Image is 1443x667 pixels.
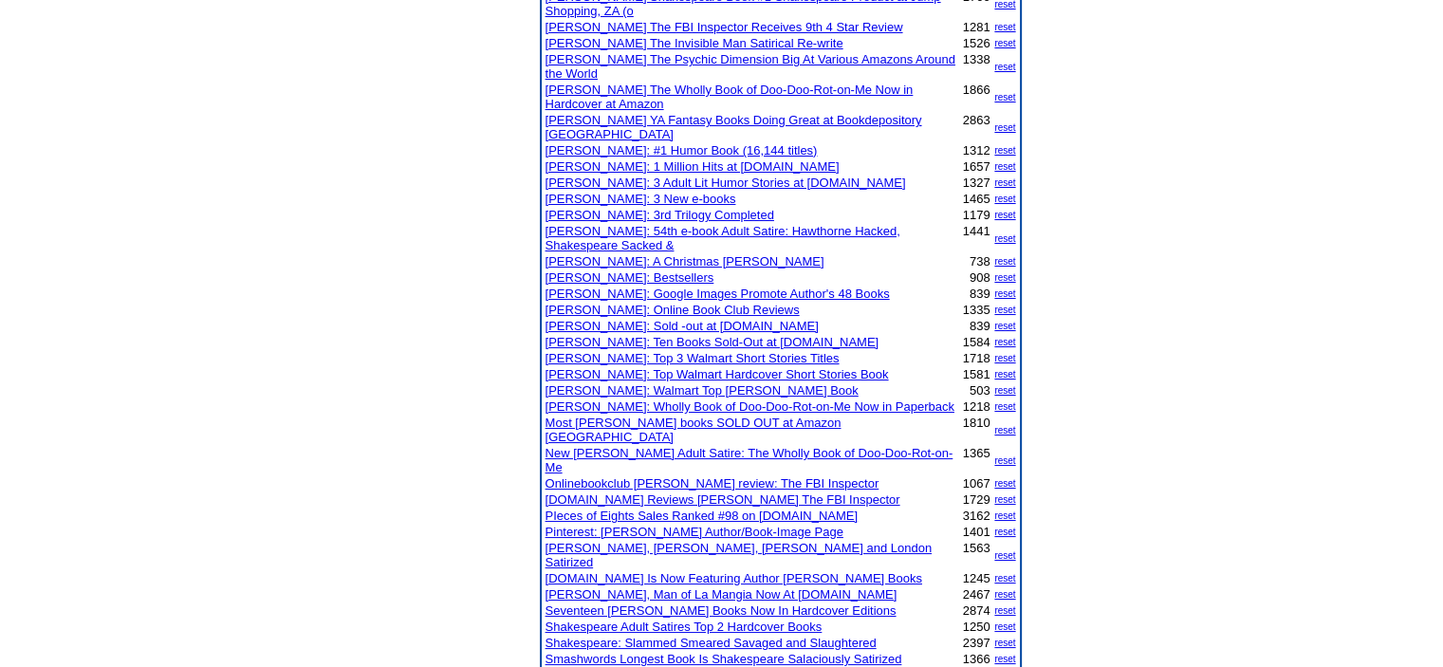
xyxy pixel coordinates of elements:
[963,416,990,430] font: 1810
[994,369,1015,380] a: reset
[994,621,1015,632] a: reset
[994,321,1015,331] a: reset
[546,446,953,474] a: New [PERSON_NAME] Adult Satire: The Wholly Book of Doo-Doo-Rot-on-Me
[994,233,1015,244] a: reset
[970,270,990,285] font: 908
[963,351,990,365] font: 1718
[994,161,1015,172] a: reset
[994,494,1015,505] a: reset
[963,303,990,317] font: 1335
[963,636,990,650] font: 2397
[994,589,1015,600] a: reset
[546,83,914,111] a: [PERSON_NAME] The Wholly Book of Doo-Doo-Rot-on-Me Now in Hardcover at Amazon
[994,385,1015,396] a: reset
[963,143,990,157] font: 1312
[546,636,877,650] a: Shakespeare: Slammed Smeared Savaged and Slaughtered
[963,525,990,539] font: 1401
[546,652,902,666] a: Smashwords Longest Book Is Shakespeare Salaciously Satirized
[546,587,897,602] a: [PERSON_NAME], Man of La Mangia Now At [DOMAIN_NAME]
[994,92,1015,102] a: reset
[546,270,714,285] a: [PERSON_NAME]: Bestsellers
[994,62,1015,72] a: reset
[970,287,990,301] font: 839
[963,335,990,349] font: 1584
[994,122,1015,133] a: reset
[994,527,1015,537] a: reset
[963,652,990,666] font: 1366
[963,399,990,414] font: 1218
[546,159,840,174] a: [PERSON_NAME]: 1 Million Hits at [DOMAIN_NAME]
[546,476,879,491] a: Onlinebookclub [PERSON_NAME] review: The FBI Inspector
[963,159,990,174] font: 1657
[963,367,990,381] font: 1581
[546,492,900,507] a: [DOMAIN_NAME] Reviews [PERSON_NAME] The FBI Inspector
[546,176,906,190] a: [PERSON_NAME]: 3 Adult Lit Humor Stories at [DOMAIN_NAME]
[994,455,1015,466] a: reset
[546,351,840,365] a: [PERSON_NAME]: Top 3 Walmart Short Stories Titles
[546,319,819,333] a: [PERSON_NAME]: Sold -out at [DOMAIN_NAME]
[994,425,1015,435] a: reset
[994,353,1015,363] a: reset
[546,509,859,523] a: PIeces of Eights Sales Ranked #98 on [DOMAIN_NAME]
[546,192,736,206] a: [PERSON_NAME]: 3 New e-books
[546,416,842,444] a: Most [PERSON_NAME] books SOLD OUT at Amazon [GEOGRAPHIC_DATA]
[546,224,900,252] a: [PERSON_NAME]: 54th e-book Adult Satire: Hawthorne Hacked, Shakespeare Sacked &
[994,401,1015,412] a: reset
[963,176,990,190] font: 1327
[994,22,1015,32] a: reset
[963,192,990,206] font: 1465
[994,272,1015,283] a: reset
[546,541,932,569] a: [PERSON_NAME], [PERSON_NAME], [PERSON_NAME] and London Satirized
[963,492,990,507] font: 1729
[546,143,818,157] a: [PERSON_NAME]: #1 Humor Book (16,144 titles)
[963,571,990,585] font: 1245
[994,510,1015,521] a: reset
[546,620,823,634] a: Shakespeare Adult Satires Top 2 Hardcover Books
[963,224,990,238] font: 1441
[994,145,1015,156] a: reset
[970,319,990,333] font: 839
[994,573,1015,584] a: reset
[970,254,990,269] font: 738
[994,288,1015,299] a: reset
[963,541,990,555] font: 1563
[963,476,990,491] font: 1067
[970,383,990,398] font: 503
[994,210,1015,220] a: reset
[546,399,954,414] a: [PERSON_NAME]: Wholly Book of Doo-Doo-Rot-on-Me Now in Paperback
[994,638,1015,648] a: reset
[546,303,800,317] a: [PERSON_NAME]: Online Book Club Reviews
[546,36,843,50] a: [PERSON_NAME] The Invisible Man Satirical Re-write
[546,254,824,269] a: [PERSON_NAME]: A Christmas [PERSON_NAME]
[546,287,890,301] a: [PERSON_NAME]: Google Images Promote Author's 48 Books
[546,208,774,222] a: [PERSON_NAME]: 3rd Trilogy Completed
[994,38,1015,48] a: reset
[963,509,990,523] font: 3162
[546,52,955,81] a: [PERSON_NAME] The Psychic Dimension Big At Various Amazons Around the World
[546,367,889,381] a: [PERSON_NAME]: Top Walmart Hardcover Short Stories Book
[963,603,990,618] font: 2874
[963,113,990,127] font: 2863
[546,113,922,141] a: [PERSON_NAME] YA Fantasy Books Doing Great at Bookdepository [GEOGRAPHIC_DATA]
[994,337,1015,347] a: reset
[994,177,1015,188] a: reset
[546,383,859,398] a: [PERSON_NAME]: Walmart Top [PERSON_NAME] Book
[546,603,897,618] a: Seventeen [PERSON_NAME] Books Now In Hardcover Editions
[994,194,1015,204] a: reset
[994,605,1015,616] a: reset
[994,305,1015,315] a: reset
[994,550,1015,561] a: reset
[963,620,990,634] font: 1250
[546,20,903,34] a: [PERSON_NAME] The FBI Inspector Receives 9th 4 Star Review
[546,335,879,349] a: [PERSON_NAME]: Ten Books Sold-Out at [DOMAIN_NAME]
[963,446,990,460] font: 1365
[994,478,1015,489] a: reset
[963,208,990,222] font: 1179
[963,52,990,66] font: 1338
[963,587,990,602] font: 2467
[963,83,990,97] font: 1866
[994,256,1015,267] a: reset
[994,654,1015,664] a: reset
[963,20,990,34] font: 1281
[546,571,922,585] a: [DOMAIN_NAME] Is Now Featuring Author [PERSON_NAME] Books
